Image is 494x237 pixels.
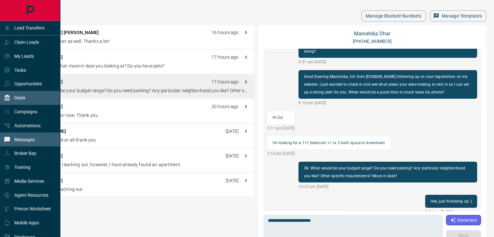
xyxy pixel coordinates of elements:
[267,151,390,156] p: 3:13 pm [DATE]
[211,103,239,110] p: 20 hours ago
[272,139,385,147] p: I'm looking for a 1+1 bedroom +1 or 2 bath space in downtown
[272,114,290,121] p: Hi Uzi
[27,137,249,143] p: No Not interested at all thank you
[211,29,239,36] p: 16 hours ago
[27,29,99,36] p: [PERSON_NAME] [PERSON_NAME]
[27,63,249,69] p: Thats doable. What move in date you looking at? Do you have pets?
[304,164,472,180] p: Ok. What would be your budget range? Do you need parking? Any particular neighborhood you like? O...
[27,186,249,193] p: Thank you for reaching out
[27,161,249,168] p: Hi, thank you for reaching out, however, I have already found an apartment.
[446,215,481,225] button: Generate
[211,54,239,61] p: 17 hours ago
[267,125,295,131] p: 3:11 pm [DATE]
[226,128,239,135] p: [DATE]
[298,59,477,65] p: 9:01 am [DATE]
[430,197,472,205] p: Hey, just following up :)
[211,79,239,85] p: 17 hours ago
[298,184,477,190] p: 10:23 pm [DATE]
[298,100,477,106] p: 8:10 pm [DATE]
[353,38,392,45] p: [PHONE_NUMBER]
[27,38,249,45] p: Yeah I'm using that as well. Thanks a lot!
[430,10,486,21] button: Manage Templates
[27,87,249,94] p: Ok. What would be your budget range? Do you need parking? Any particular neighborhood you like? O...
[354,31,390,37] a: Manishika Dhar
[425,209,477,215] p: 3:56 pm [DATE]
[27,112,249,119] p: I'm just looking for now. Thank you
[226,177,239,184] p: [DATE]
[361,10,426,21] button: Manage Blocked Numbers
[226,153,239,159] p: [DATE]
[304,73,472,96] p: Good Evening Manishika, Uzi from [DOMAIN_NAME] following up on your registration on my website. I...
